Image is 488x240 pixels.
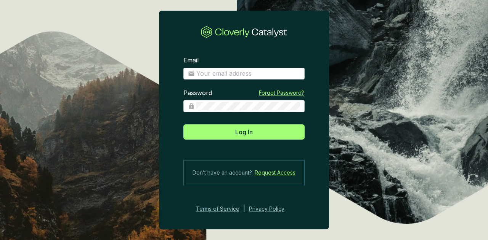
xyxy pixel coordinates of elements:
button: Log In [183,124,305,140]
input: Email [196,70,300,78]
span: Log In [235,127,253,137]
input: Password [196,102,300,110]
a: Forgot Password? [259,89,304,97]
div: | [243,204,245,213]
label: Password [183,89,212,97]
a: Request Access [255,168,295,177]
span: Don’t have an account? [193,168,252,177]
label: Email [183,56,199,65]
a: Terms of Service [194,204,239,213]
a: Privacy Policy [249,204,295,213]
